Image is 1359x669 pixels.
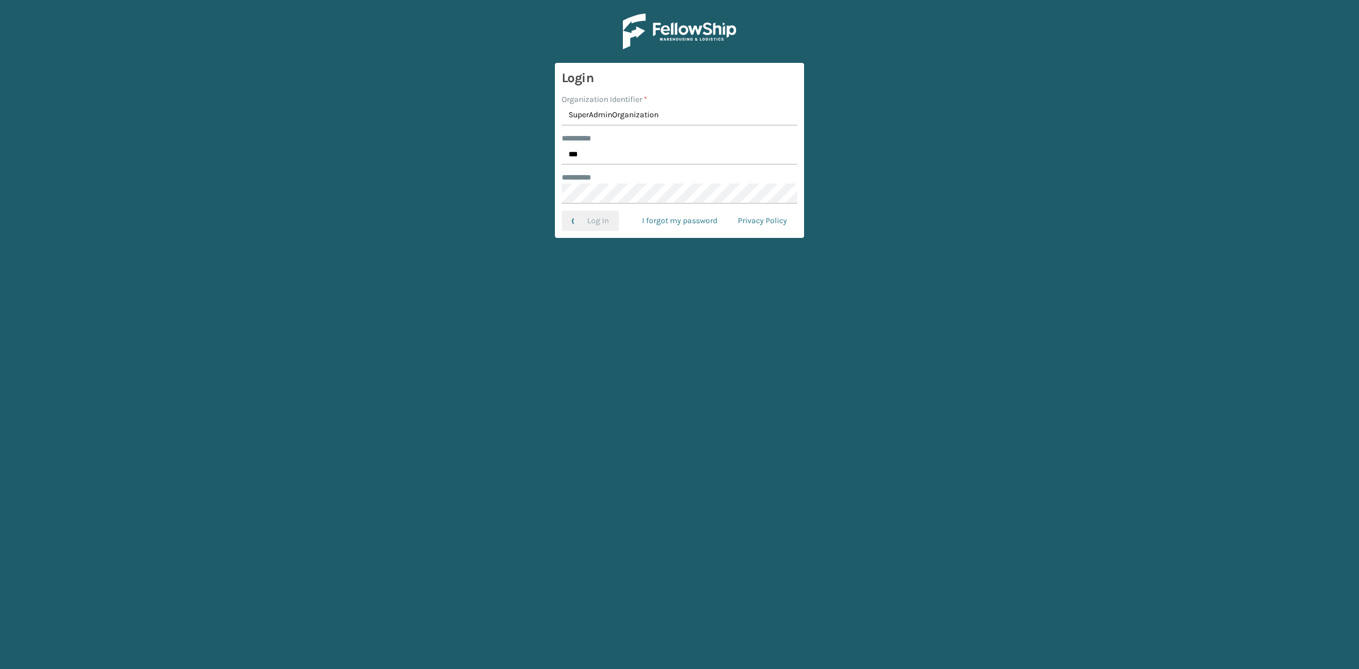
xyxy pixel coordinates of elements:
a: Privacy Policy [728,211,797,231]
h3: Login [562,70,797,87]
a: I forgot my password [632,211,728,231]
label: Organization Identifier [562,93,647,105]
button: Log In [562,211,619,231]
img: Logo [623,14,736,49]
